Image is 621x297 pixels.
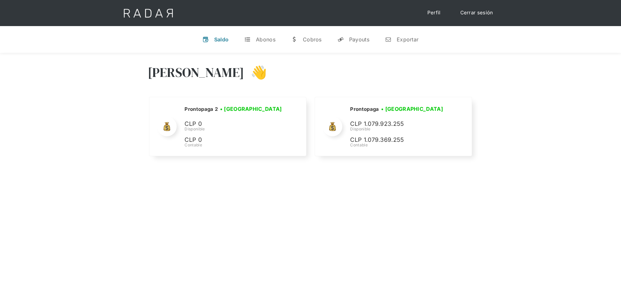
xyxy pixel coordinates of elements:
[385,36,392,43] div: n
[185,142,284,148] div: Contable
[214,36,229,43] div: Saldo
[202,36,209,43] div: v
[350,126,448,132] div: Disponible
[244,36,251,43] div: t
[381,105,443,113] h3: • [GEOGRAPHIC_DATA]
[185,119,282,129] p: CLP 0
[185,106,218,112] h2: Prontopaga 2
[350,119,448,129] p: CLP 1.079.923.255
[185,126,284,132] div: Disponible
[220,105,282,113] h3: • [GEOGRAPHIC_DATA]
[349,36,369,43] div: Payouts
[454,7,500,19] a: Cerrar sesión
[350,142,448,148] div: Contable
[397,36,419,43] div: Exportar
[244,64,267,81] h3: 👋
[337,36,344,43] div: y
[350,106,379,112] h2: Prontopaga
[185,135,282,145] p: CLP 0
[350,135,448,145] p: CLP 1.079.369.255
[291,36,298,43] div: w
[256,36,275,43] div: Abonos
[148,64,244,81] h3: [PERSON_NAME]
[303,36,322,43] div: Cobros
[421,7,447,19] a: Perfil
